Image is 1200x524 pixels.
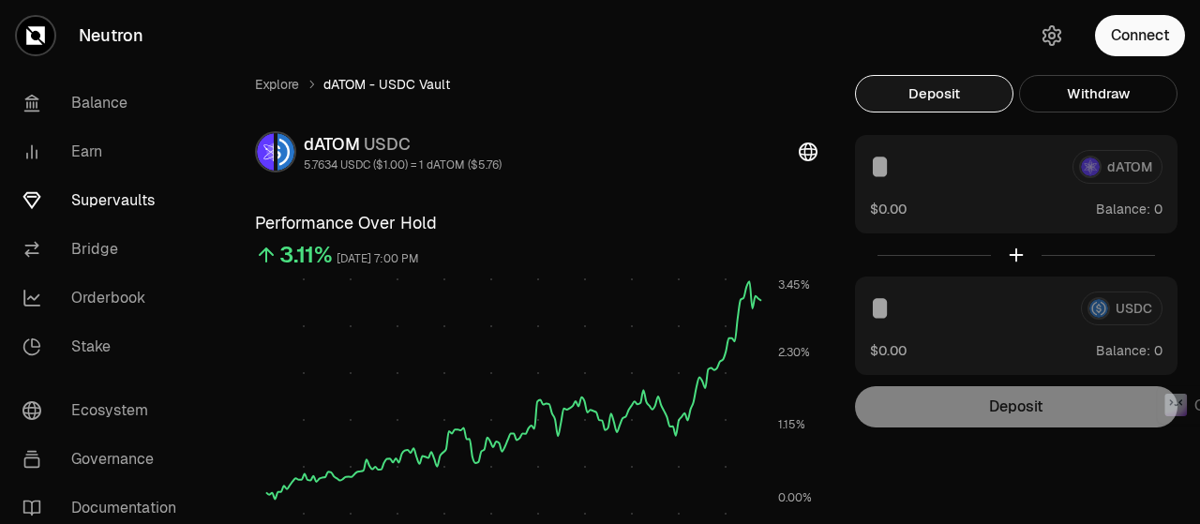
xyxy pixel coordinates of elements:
[778,490,812,505] tspan: 0.00%
[255,75,299,94] a: Explore
[7,225,202,274] a: Bridge
[1095,15,1185,56] button: Connect
[7,435,202,484] a: Governance
[323,75,450,94] span: dATOM - USDC Vault
[1096,341,1150,360] span: Balance:
[778,345,810,360] tspan: 2.30%
[7,176,202,225] a: Supervaults
[870,199,907,218] button: $0.00
[277,133,294,171] img: USDC Logo
[1096,200,1150,218] span: Balance:
[778,277,810,292] tspan: 3.45%
[7,386,202,435] a: Ecosystem
[364,133,411,155] span: USDC
[855,75,1013,112] button: Deposit
[279,240,333,270] div: 3.11%
[304,157,502,172] div: 5.7634 USDC ($1.00) = 1 dATOM ($5.76)
[870,340,907,360] button: $0.00
[7,322,202,371] a: Stake
[7,274,202,322] a: Orderbook
[1019,75,1177,112] button: Withdraw
[255,210,817,236] h3: Performance Over Hold
[337,248,419,270] div: [DATE] 7:00 PM
[304,131,502,157] div: dATOM
[7,79,202,127] a: Balance
[255,75,817,94] nav: breadcrumb
[7,127,202,176] a: Earn
[778,417,805,432] tspan: 1.15%
[257,133,274,171] img: dATOM Logo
